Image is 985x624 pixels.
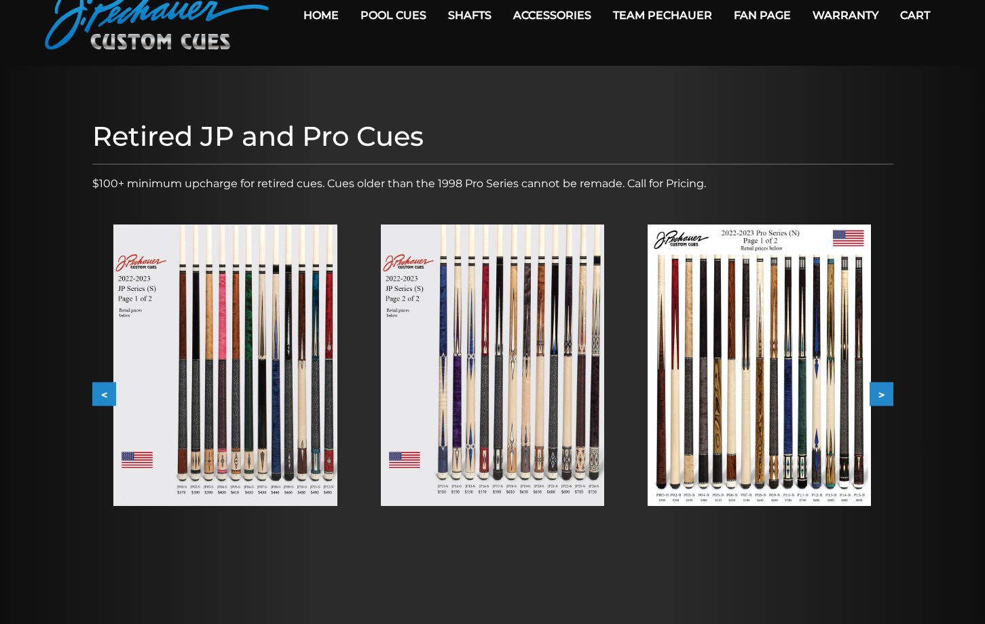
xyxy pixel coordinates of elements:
[92,383,116,406] button: <
[92,120,893,153] h1: Retired JP and Pro Cues
[92,176,893,192] p: $100+ minimum upcharge for retired cues. Cues older than the 1998 Pro Series cannot be remade. Ca...
[870,383,893,406] button: >
[92,383,893,406] div: Carousel Navigation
